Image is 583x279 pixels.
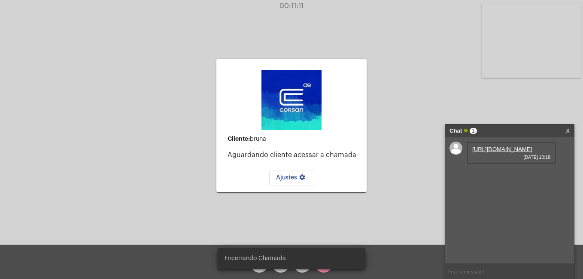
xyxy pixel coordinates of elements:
img: d4669ae0-8c07-2337-4f67-34b0df7f5ae4.jpeg [261,70,322,130]
a: X [566,124,570,137]
div: bruna [228,136,360,143]
span: 1 [470,128,477,134]
button: Ajustes [269,170,314,185]
p: Aguardando cliente acessar a chamada [228,151,360,159]
strong: Chat [449,124,462,137]
span: 00:11:11 [279,3,304,9]
a: [URL][DOMAIN_NAME] [472,146,532,152]
span: [DATE] 10:18 [472,155,550,160]
strong: Cliente: [228,136,250,142]
input: Type a message [445,264,574,279]
span: Online [464,129,468,132]
mat-icon: settings [297,174,307,184]
span: Ajustes [276,175,307,181]
span: Encerrando Chamada [225,254,286,263]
